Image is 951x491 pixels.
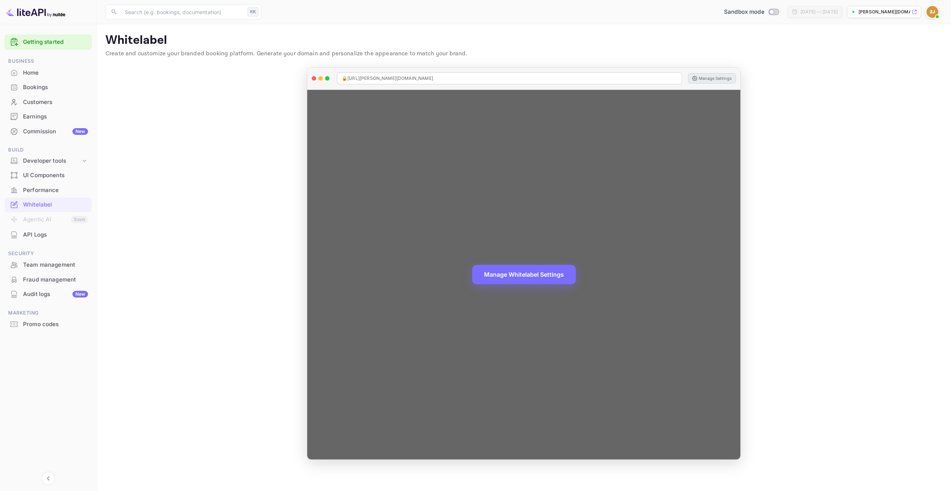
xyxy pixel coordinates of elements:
[23,83,88,92] div: Bookings
[4,80,92,94] a: Bookings
[23,201,88,209] div: Whitelabel
[23,186,88,195] div: Performance
[472,265,576,284] button: Manage Whitelabel Settings
[4,317,92,331] a: Promo codes
[4,309,92,317] span: Marketing
[4,258,92,271] a: Team management
[4,110,92,124] div: Earnings
[4,198,92,211] a: Whitelabel
[120,4,244,19] input: Search (e.g. bookings, documentation)
[23,261,88,269] div: Team management
[4,198,92,212] div: Whitelabel
[342,75,433,82] span: 🔒 [URL][PERSON_NAME][DOMAIN_NAME]
[72,128,88,135] div: New
[23,69,88,77] div: Home
[247,7,259,17] div: ⌘K
[4,168,92,182] a: UI Components
[106,49,942,58] p: Create and customize your branded booking platform. Generate your domain and personalize the appe...
[4,273,92,286] a: Fraud management
[4,95,92,110] div: Customers
[4,66,92,79] a: Home
[4,155,92,168] div: Developer tools
[721,8,782,16] div: Switch to Production mode
[4,287,92,301] a: Audit logsNew
[4,317,92,332] div: Promo codes
[4,168,92,183] div: UI Components
[4,57,92,65] span: Business
[6,6,65,18] img: LiteAPI logo
[106,33,942,48] p: Whitelabel
[4,110,92,123] a: Earnings
[4,228,92,241] a: API Logs
[23,231,88,239] div: API Logs
[4,124,92,139] div: CommissionNew
[4,124,92,138] a: CommissionNew
[4,250,92,258] span: Security
[23,127,88,136] div: Commission
[23,320,88,329] div: Promo codes
[4,183,92,197] a: Performance
[23,157,81,165] div: Developer tools
[23,38,88,46] a: Getting started
[4,95,92,109] a: Customers
[4,183,92,198] div: Performance
[23,171,88,180] div: UI Components
[801,9,838,15] div: [DATE] — [DATE]
[23,98,88,107] div: Customers
[23,290,88,299] div: Audit logs
[42,472,55,485] button: Collapse navigation
[4,35,92,50] div: Getting started
[859,9,910,15] p: [PERSON_NAME][DOMAIN_NAME]...
[926,6,938,18] img: Zaheer Jappie
[4,287,92,302] div: Audit logsNew
[688,73,736,84] button: Manage Settings
[4,146,92,154] span: Build
[4,80,92,95] div: Bookings
[23,113,88,121] div: Earnings
[23,276,88,284] div: Fraud management
[72,291,88,297] div: New
[724,8,765,16] span: Sandbox mode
